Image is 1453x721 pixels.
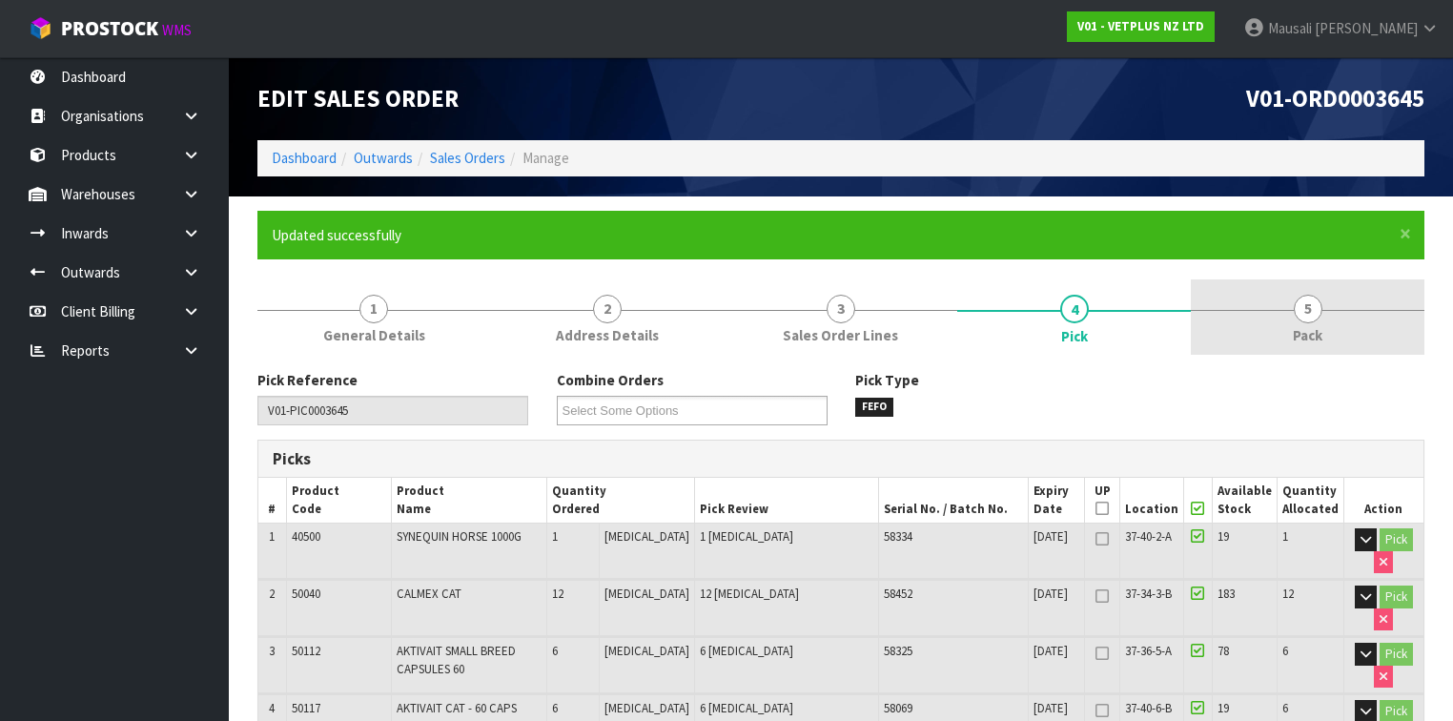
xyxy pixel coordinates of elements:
[269,700,275,716] span: 4
[1343,478,1423,523] th: Action
[354,149,413,167] a: Outwards
[1120,478,1184,523] th: Location
[1282,700,1288,716] span: 6
[1380,643,1413,666] button: Pick
[269,586,275,602] span: 2
[556,325,659,345] span: Address Details
[1282,528,1288,545] span: 1
[272,149,337,167] a: Dashboard
[273,450,827,468] h3: Picks
[397,586,461,602] span: CALMEX CAT
[1061,326,1088,346] span: Pick
[855,370,919,390] label: Pick Type
[430,149,505,167] a: Sales Orders
[1218,528,1229,545] span: 19
[884,700,912,716] span: 58069
[257,370,358,390] label: Pick Reference
[884,586,912,602] span: 58452
[61,16,158,41] span: ProStock
[1282,586,1294,602] span: 12
[827,295,855,323] span: 3
[552,528,558,545] span: 1
[257,83,459,113] span: Edit Sales Order
[292,586,320,602] span: 50040
[292,643,320,659] span: 50112
[700,700,793,716] span: 6 [MEDICAL_DATA]
[258,478,286,523] th: #
[604,586,689,602] span: [MEDICAL_DATA]
[1380,528,1413,551] button: Pick
[1033,700,1068,716] span: [DATE]
[286,478,392,523] th: Product Code
[1085,478,1120,523] th: UP
[700,586,799,602] span: 12 [MEDICAL_DATA]
[292,700,320,716] span: 50117
[1268,19,1312,37] span: Mausali
[604,528,689,545] span: [MEDICAL_DATA]
[700,528,793,545] span: 1 [MEDICAL_DATA]
[269,643,275,659] span: 3
[1125,643,1172,659] span: 37-36-5-A
[552,700,558,716] span: 6
[552,586,563,602] span: 12
[783,325,898,345] span: Sales Order Lines
[1400,220,1411,247] span: ×
[392,478,547,523] th: Product Name
[1218,586,1235,602] span: 183
[292,528,320,545] span: 40500
[884,528,912,545] span: 58334
[604,643,689,659] span: [MEDICAL_DATA]
[1033,643,1068,659] span: [DATE]
[552,643,558,659] span: 6
[1277,478,1343,523] th: Quantity Allocated
[1067,11,1215,42] a: V01 - VETPLUS NZ LTD
[884,643,912,659] span: 58325
[269,528,275,545] span: 1
[546,478,694,523] th: Quantity Ordered
[593,295,622,323] span: 2
[522,149,569,167] span: Manage
[855,398,893,417] span: FEFO
[29,16,52,40] img: cube-alt.png
[1218,700,1229,716] span: 19
[1246,83,1424,113] span: V01-ORD0003645
[1125,528,1172,545] span: 37-40-2-A
[1282,643,1288,659] span: 6
[1033,528,1068,545] span: [DATE]
[359,295,388,323] span: 1
[878,478,1029,523] th: Serial No. / Batch No.
[1033,586,1068,602] span: [DATE]
[1293,325,1322,345] span: Pack
[162,21,192,39] small: WMS
[397,528,522,545] span: SYNEQUIN HORSE 1000G
[323,325,425,345] span: General Details
[700,643,793,659] span: 6 [MEDICAL_DATA]
[1294,295,1322,323] span: 5
[1029,478,1085,523] th: Expiry Date
[604,700,689,716] span: [MEDICAL_DATA]
[557,370,664,390] label: Combine Orders
[1218,643,1229,659] span: 78
[1315,19,1418,37] span: [PERSON_NAME]
[1125,700,1172,716] span: 37-40-6-B
[1380,586,1413,608] button: Pick
[1077,18,1204,34] strong: V01 - VETPLUS NZ LTD
[397,643,516,676] span: AKTIVAIT SMALL BREED CAPSULES 60
[1212,478,1277,523] th: Available Stock
[397,700,517,716] span: AKTIVAIT CAT - 60 CAPS
[272,226,401,244] span: Updated successfully
[1060,295,1089,323] span: 4
[1125,586,1172,602] span: 37-34-3-B
[695,478,878,523] th: Pick Review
